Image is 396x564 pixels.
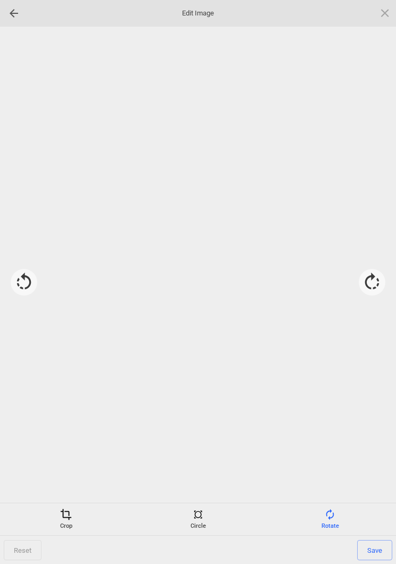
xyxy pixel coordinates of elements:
[359,269,385,296] div: Rotate 90°
[267,509,393,530] div: Rotate
[5,5,22,22] div: Go back
[3,509,129,530] div: Crop
[135,509,261,530] div: Circle
[145,9,251,18] span: Edit Image
[11,269,37,296] div: Rotate -90°
[379,7,391,19] span: Click here or hit ESC to close picker
[357,540,392,560] span: Save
